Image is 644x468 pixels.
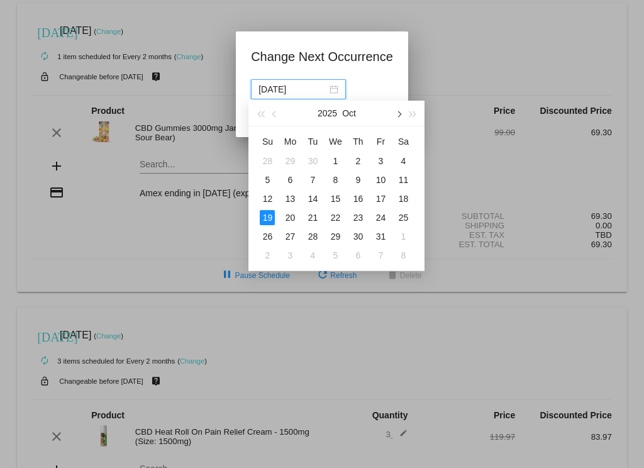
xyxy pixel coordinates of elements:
td: 10/12/2025 [256,189,279,208]
td: 10/29/2025 [324,227,347,246]
td: 10/2/2025 [347,152,369,170]
div: 4 [305,248,320,263]
th: Fri [369,131,392,152]
td: 10/27/2025 [279,227,301,246]
td: 10/14/2025 [301,189,324,208]
td: 10/24/2025 [369,208,392,227]
div: 30 [350,229,365,244]
td: 10/6/2025 [279,170,301,189]
div: 5 [328,248,343,263]
td: 10/17/2025 [369,189,392,208]
td: 9/29/2025 [279,152,301,170]
div: 28 [305,229,320,244]
td: 10/22/2025 [324,208,347,227]
td: 10/4/2025 [392,152,414,170]
div: 30 [305,153,320,169]
div: 18 [396,191,411,206]
th: Thu [347,131,369,152]
div: 8 [328,172,343,187]
div: 2 [350,153,365,169]
div: 11 [396,172,411,187]
th: Sat [392,131,414,152]
div: 4 [396,153,411,169]
div: 29 [282,153,297,169]
td: 10/16/2025 [347,189,369,208]
input: Select date [258,82,327,96]
div: 13 [282,191,297,206]
th: Tue [301,131,324,152]
td: 10/25/2025 [392,208,414,227]
button: Previous month (PageUp) [268,101,282,126]
div: 1 [396,229,411,244]
td: 10/23/2025 [347,208,369,227]
div: 28 [260,153,275,169]
td: 11/6/2025 [347,246,369,265]
td: 11/5/2025 [324,246,347,265]
td: 11/1/2025 [392,227,414,246]
div: 5 [260,172,275,187]
td: 10/11/2025 [392,170,414,189]
div: 29 [328,229,343,244]
div: 7 [373,248,388,263]
div: 1 [328,153,343,169]
td: 10/26/2025 [256,227,279,246]
div: 6 [350,248,365,263]
td: 11/3/2025 [279,246,301,265]
div: 24 [373,210,388,225]
div: 6 [282,172,297,187]
td: 11/7/2025 [369,246,392,265]
td: 10/19/2025 [256,208,279,227]
div: 12 [260,191,275,206]
div: 7 [305,172,320,187]
div: 16 [350,191,365,206]
div: 9 [350,172,365,187]
td: 10/30/2025 [347,227,369,246]
h1: Change Next Occurrence [251,47,393,67]
div: 3 [282,248,297,263]
div: 8 [396,248,411,263]
div: 22 [328,210,343,225]
div: 10 [373,172,388,187]
div: 25 [396,210,411,225]
button: Next month (PageDown) [392,101,406,126]
td: 10/28/2025 [301,227,324,246]
div: 3 [373,153,388,169]
td: 10/18/2025 [392,189,414,208]
th: Wed [324,131,347,152]
td: 11/8/2025 [392,246,414,265]
td: 10/8/2025 [324,170,347,189]
div: 15 [328,191,343,206]
td: 10/10/2025 [369,170,392,189]
td: 9/28/2025 [256,152,279,170]
div: 21 [305,210,320,225]
td: 10/7/2025 [301,170,324,189]
div: 19 [260,210,275,225]
button: Next year (Control + right) [406,101,419,126]
td: 10/20/2025 [279,208,301,227]
button: Oct [342,101,356,126]
div: 17 [373,191,388,206]
td: 10/9/2025 [347,170,369,189]
button: Last year (Control + left) [253,101,267,126]
th: Sun [256,131,279,152]
div: 27 [282,229,297,244]
td: 11/2/2025 [256,246,279,265]
td: 10/31/2025 [369,227,392,246]
td: 10/3/2025 [369,152,392,170]
div: 26 [260,229,275,244]
div: 31 [373,229,388,244]
div: 23 [350,210,365,225]
td: 10/15/2025 [324,189,347,208]
div: 20 [282,210,297,225]
div: 14 [305,191,320,206]
th: Mon [279,131,301,152]
td: 10/5/2025 [256,170,279,189]
td: 10/21/2025 [301,208,324,227]
td: 10/1/2025 [324,152,347,170]
td: 11/4/2025 [301,246,324,265]
td: 9/30/2025 [301,152,324,170]
button: 2025 [318,101,337,126]
td: 10/13/2025 [279,189,301,208]
div: 2 [260,248,275,263]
